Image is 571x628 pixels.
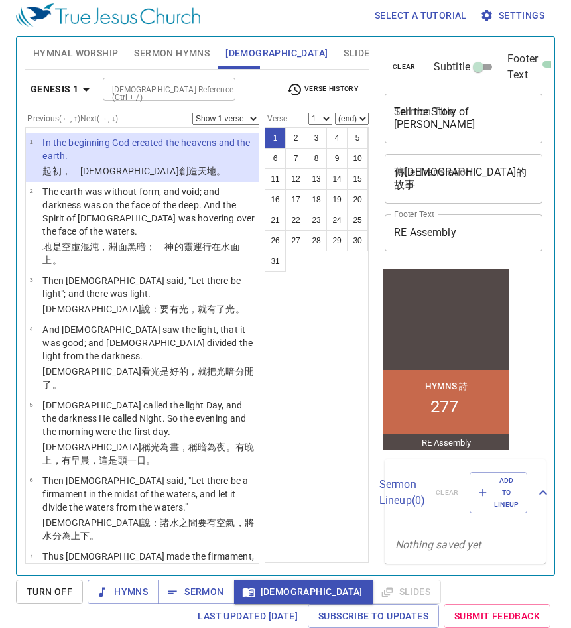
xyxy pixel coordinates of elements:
[42,241,239,265] wh8414: 混沌
[379,477,425,509] p: Sermon Lineup ( 0 )
[326,148,348,169] button: 9
[42,516,255,542] p: [DEMOGRAPHIC_DATA]
[42,365,255,391] p: [DEMOGRAPHIC_DATA]
[286,82,358,97] span: Verse History
[42,255,61,265] wh6440: 上
[98,584,148,600] span: Hymns
[16,3,200,27] img: True Jesus Church
[347,168,368,190] button: 15
[42,366,254,390] wh430: 看
[285,127,306,149] button: 2
[42,241,239,265] wh6440: 黑暗
[42,136,255,162] p: In the beginning God created the heavens and the earth.
[29,476,32,483] span: 6
[285,210,306,231] button: 22
[158,580,234,604] button: Sermon
[141,304,245,314] wh430: 說
[29,401,32,408] span: 5
[326,168,348,190] button: 14
[52,531,99,541] wh4325: 分
[151,304,245,314] wh559: ：要有
[134,45,210,62] span: Sermon Hymns
[306,127,327,149] button: 3
[478,475,519,511] span: Add to Lineup
[62,166,226,176] wh7225: ， [DEMOGRAPHIC_DATA]
[198,166,225,176] wh1254: 天
[306,210,327,231] button: 23
[285,148,306,169] button: 7
[25,77,100,101] button: Genesis 1
[265,168,286,190] button: 11
[198,608,298,625] span: Last updated [DATE]
[27,584,72,600] span: Turn Off
[306,189,327,210] button: 18
[454,608,540,625] span: Submit Feedback
[507,51,538,83] span: Footer Text
[326,189,348,210] button: 19
[27,115,118,123] label: Previous (←, ↑) Next (→, ↓)
[42,241,239,265] wh8415: 面
[52,455,156,466] wh6153: ，有早晨
[265,230,286,251] button: 26
[168,584,223,600] span: Sermon
[344,45,375,62] span: Slides
[42,302,255,316] p: [DEMOGRAPHIC_DATA]
[188,304,245,314] wh216: ，就有了光
[33,45,119,62] span: Hymnal Worship
[29,276,32,283] span: 3
[42,474,255,514] p: Then [DEMOGRAPHIC_DATA] said, "Let there be a firmament in the midst of the waters, and let it di...
[265,148,286,169] button: 6
[265,210,286,231] button: 21
[285,230,306,251] button: 27
[16,580,83,604] button: Turn Off
[29,552,32,559] span: 7
[42,442,254,466] wh430: 稱
[306,148,327,169] button: 8
[29,138,32,145] span: 1
[279,80,366,99] button: Verse History
[234,580,373,604] button: [DEMOGRAPHIC_DATA]
[477,3,550,28] button: Settings
[347,127,368,149] button: 5
[42,323,255,363] p: And [DEMOGRAPHIC_DATA] saw the light, that it was good; and [DEMOGRAPHIC_DATA] divided the light ...
[42,241,239,265] wh1961: 空虛
[265,189,286,210] button: 16
[52,255,62,265] wh5921: 。
[347,210,368,231] button: 25
[385,59,424,75] button: clear
[42,164,255,178] p: 起初
[42,399,255,438] p: [DEMOGRAPHIC_DATA] called the light Day, and the darkness He called Night. So the evening and the...
[379,265,513,454] iframe: from-child
[107,82,210,97] input: Type Bible Reference
[385,459,546,527] div: Sermon Lineup(0)clearAdd to Lineup
[265,127,286,149] button: 1
[42,517,254,541] wh430: 說
[42,185,255,238] p: The earth was without form, and void; and darkness was on the face of the deep. And the Spirit of...
[42,440,255,467] p: [DEMOGRAPHIC_DATA]
[179,166,226,176] wh430: 創造
[52,379,62,390] wh914: 。
[42,274,255,300] p: Then [DEMOGRAPHIC_DATA] said, "Let there be light"; and there was light.
[225,45,328,62] span: [DEMOGRAPHIC_DATA]
[29,187,32,194] span: 2
[347,189,368,210] button: 20
[245,584,363,600] span: [DEMOGRAPHIC_DATA]
[395,538,481,551] i: Nothing saved yet
[326,127,348,149] button: 4
[179,304,245,314] wh1961: 光
[369,3,472,28] button: Select a tutorial
[235,304,245,314] wh216: 。
[216,166,225,176] wh776: 。
[42,241,239,265] wh922: ，淵
[375,7,467,24] span: Select a tutorial
[265,115,287,123] label: Verse
[326,230,348,251] button: 29
[326,210,348,231] button: 24
[483,7,544,24] span: Settings
[470,472,528,514] button: Add to Lineup
[88,580,159,604] button: Hymns
[137,455,155,466] wh259: 日
[318,608,428,625] span: Subscribe to Updates
[347,148,368,169] button: 10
